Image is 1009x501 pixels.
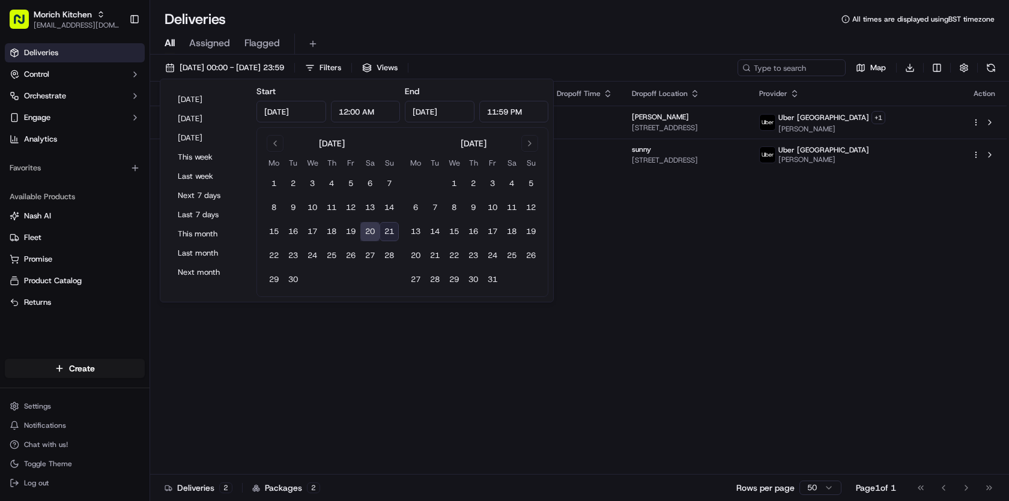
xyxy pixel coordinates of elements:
a: Promise [10,254,140,265]
span: API Documentation [114,268,193,280]
span: 21:20 [528,145,613,154]
button: [DATE] [172,110,244,127]
button: 13 [360,198,380,217]
span: Map [870,62,886,73]
span: [PERSON_NAME] [37,186,97,196]
span: [PERSON_NAME] [PERSON_NAME] [37,218,159,228]
div: Action [972,89,997,98]
label: End [405,86,419,97]
span: Chat with us! [24,440,68,449]
button: 12 [521,198,541,217]
button: 10 [483,198,502,217]
span: Notifications [24,421,66,430]
button: Morich Kitchen[EMAIL_ADDRESS][DOMAIN_NAME] [5,5,124,34]
span: Nash AI [24,211,51,221]
button: 26 [521,246,541,265]
span: sunny [632,145,651,154]
input: Date [405,101,474,122]
button: [EMAIL_ADDRESS][DOMAIN_NAME] [34,20,120,30]
span: 20:00 [528,112,613,122]
img: Dianne Alexi Soriano [12,207,31,226]
div: Packages [252,482,320,494]
button: +1 [871,111,885,124]
button: 19 [521,222,541,241]
button: Go to previous month [267,135,283,152]
div: Deliveries [165,482,232,494]
button: 29 [444,270,464,289]
span: • [100,186,104,196]
button: 2 [283,174,303,193]
div: Start new chat [54,115,197,127]
button: 27 [406,270,425,289]
span: Orchestrate [24,91,66,101]
span: [DATE] [168,218,193,228]
button: 12 [341,198,360,217]
span: Views [377,62,398,73]
div: 📗 [12,269,22,279]
button: 5 [521,174,541,193]
img: Nash [12,12,36,36]
button: 21 [425,246,444,265]
th: Friday [341,157,360,169]
th: Wednesday [444,157,464,169]
button: Log out [5,475,145,491]
button: 3 [303,174,322,193]
span: Engage [24,112,50,123]
img: 4920774857489_3d7f54699973ba98c624_72.jpg [25,115,47,136]
button: 26 [341,246,360,265]
span: Assigned [189,36,230,50]
div: 2 [307,482,320,493]
button: 27 [360,246,380,265]
button: 9 [283,198,303,217]
th: Sunday [380,157,399,169]
button: 17 [483,222,502,241]
button: Last 7 days [172,206,244,223]
span: Returns [24,297,51,308]
button: 28 [425,270,444,289]
button: 25 [322,246,341,265]
button: Map [850,59,891,76]
span: • [162,218,166,228]
button: 16 [283,222,303,241]
button: 30 [283,270,303,289]
th: Saturday [502,157,521,169]
span: [DATE] 00:00 - [DATE] 23:59 [180,62,284,73]
span: Uber [GEOGRAPHIC_DATA] [778,145,869,155]
button: 4 [502,174,521,193]
button: 4 [322,174,341,193]
button: Last week [172,168,244,185]
span: Analytics [24,134,57,145]
button: This month [172,226,244,242]
th: Monday [406,157,425,169]
button: Start new chat [204,118,219,133]
button: [DATE] [172,130,244,146]
div: [DATE] [319,137,345,149]
button: 13 [406,222,425,241]
button: See all [186,154,219,168]
div: 💻 [102,269,111,279]
button: 6 [360,174,380,193]
button: [DATE] 00:00 - [DATE] 23:59 [160,59,289,76]
button: 18 [502,222,521,241]
span: Deliveries [24,47,58,58]
th: Sunday [521,157,541,169]
button: 18 [322,222,341,241]
span: Original Dropoff Time [528,89,601,98]
button: 7 [380,174,399,193]
a: 💻API Documentation [97,263,198,285]
button: Orchestrate [5,86,145,106]
span: Create [69,362,95,374]
button: 11 [502,198,521,217]
p: Rows per page [736,482,795,494]
button: Product Catalog [5,271,145,290]
div: Favorites [5,158,145,178]
input: Date [256,101,326,122]
input: Type to search [738,59,846,76]
button: 9 [464,198,483,217]
img: Asif Zaman Khan [12,175,31,194]
span: All [165,36,175,50]
button: 16 [464,222,483,241]
button: 6 [406,198,425,217]
button: Last month [172,245,244,262]
button: Control [5,65,145,84]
